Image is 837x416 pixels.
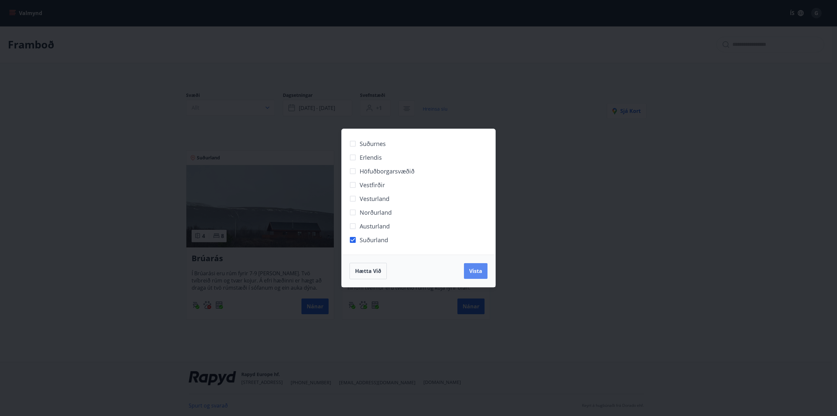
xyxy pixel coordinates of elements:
span: Vestfirðir [360,181,385,189]
button: Hætta við [350,263,387,279]
button: Vista [464,263,487,279]
span: Suðurland [360,236,388,244]
span: Vesturland [360,194,389,203]
span: Hætta við [355,267,381,275]
span: Suðurnes [360,139,386,148]
span: Erlendis [360,153,382,162]
span: Höfuðborgarsvæðið [360,167,415,175]
span: Vista [469,267,482,275]
span: Austurland [360,222,390,230]
span: Norðurland [360,208,392,217]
